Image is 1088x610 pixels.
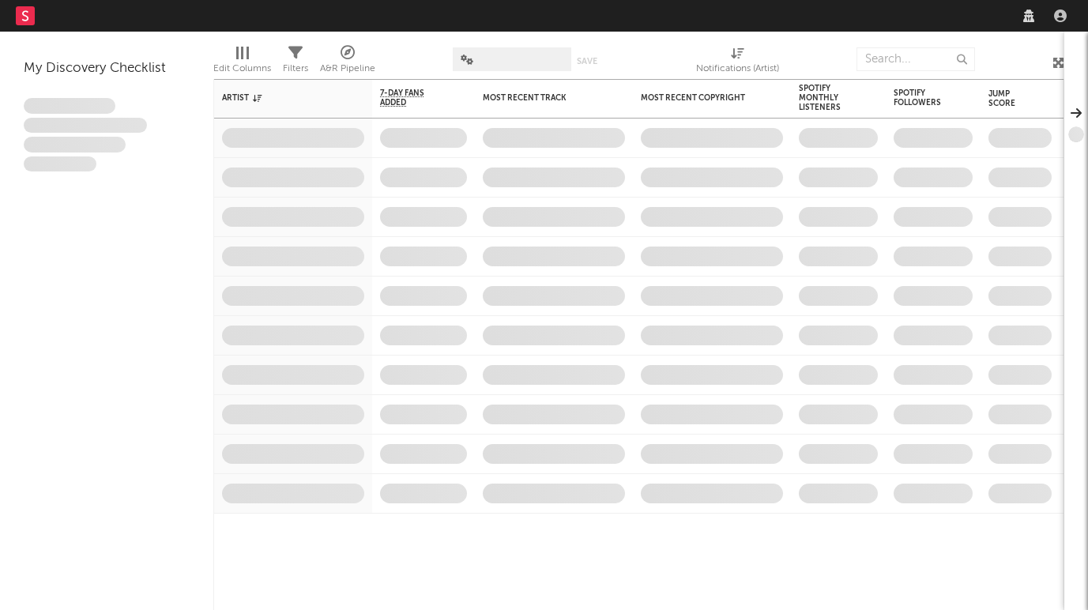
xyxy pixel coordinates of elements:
[283,59,308,78] div: Filters
[380,88,443,107] span: 7-Day Fans Added
[799,84,854,112] div: Spotify Monthly Listeners
[222,93,341,103] div: Artist
[988,89,1028,108] div: Jump Score
[641,93,759,103] div: Most Recent Copyright
[24,137,126,152] span: Praesent ac interdum
[213,40,271,85] div: Edit Columns
[320,40,375,85] div: A&R Pipeline
[856,47,975,71] input: Search...
[483,93,601,103] div: Most Recent Track
[696,59,779,78] div: Notifications (Artist)
[696,40,779,85] div: Notifications (Artist)
[283,40,308,85] div: Filters
[894,88,949,107] div: Spotify Followers
[24,98,115,114] span: Lorem ipsum dolor
[320,59,375,78] div: A&R Pipeline
[24,118,147,134] span: Integer aliquet in purus et
[24,156,96,172] span: Aliquam viverra
[24,59,190,78] div: My Discovery Checklist
[213,59,271,78] div: Edit Columns
[577,57,597,66] button: Save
